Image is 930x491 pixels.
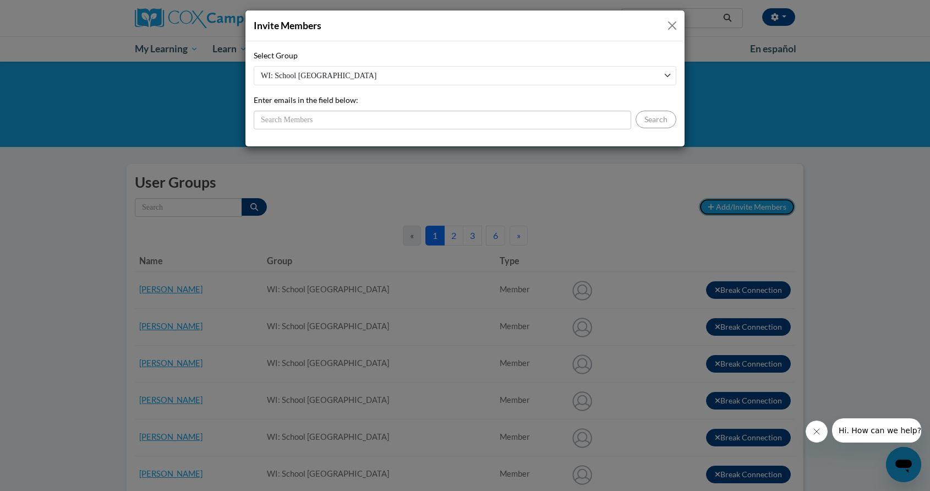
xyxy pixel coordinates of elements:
span: Select Group [254,51,298,60]
button: Close [665,19,679,32]
input: Search Members [254,111,631,129]
iframe: Message from company [832,418,921,443]
button: Search [636,111,676,128]
iframe: Close message [806,421,828,443]
span: Enter emails in the field below: [254,95,358,105]
span: Invite Members [254,20,321,31]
